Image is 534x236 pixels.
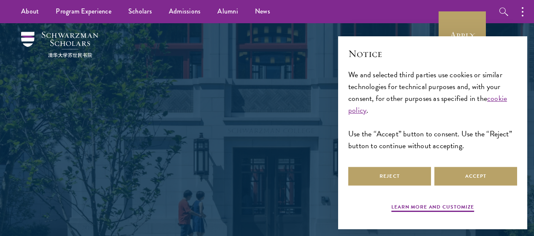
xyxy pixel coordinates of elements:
div: We and selected third parties use cookies or similar technologies for technical purposes and, wit... [348,69,517,152]
h2: Notice [348,46,517,61]
a: cookie policy [348,92,507,116]
button: Accept [434,167,517,186]
a: Apply [439,11,486,59]
button: Reject [348,167,431,186]
button: Learn more and customize [391,203,474,213]
img: Schwarzman Scholars [21,32,98,57]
